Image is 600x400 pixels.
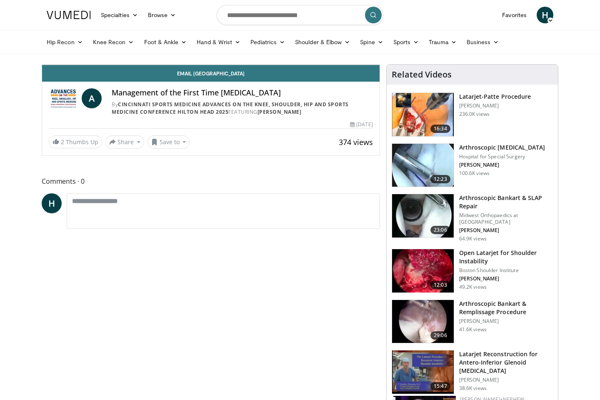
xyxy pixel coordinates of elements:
[82,88,102,108] a: A
[430,226,450,234] span: 23:06
[388,34,424,50] a: Sports
[459,326,487,333] p: 41.6K views
[430,175,450,183] span: 12:23
[424,34,462,50] a: Trauma
[459,143,545,152] h3: Arthroscopic [MEDICAL_DATA]
[42,65,380,82] a: Email [GEOGRAPHIC_DATA]
[392,70,452,80] h4: Related Videos
[459,111,490,117] p: 236.0K views
[392,93,454,136] img: 617583_3.png.150x105_q85_crop-smart_upscale.jpg
[459,284,487,290] p: 49.2K views
[392,249,454,292] img: 944938_3.png.150x105_q85_crop-smart_upscale.jpg
[61,138,64,146] span: 2
[459,300,553,316] h3: Arthroscopic Bankart & Remplissage Procedure
[430,281,450,289] span: 12:03
[355,34,388,50] a: Spine
[392,194,454,237] img: cole_0_3.png.150x105_q85_crop-smart_upscale.jpg
[392,144,454,187] img: 10039_3.png.150x105_q85_crop-smart_upscale.jpg
[339,137,373,147] span: 374 views
[392,350,454,394] img: 38708_0000_3.png.150x105_q85_crop-smart_upscale.jpg
[497,7,532,23] a: Favorites
[112,101,349,115] a: Cincinnati Sports Medicine Advances on the Knee, Shoulder, Hip and Sports Medicine Conference Hil...
[459,318,553,325] p: [PERSON_NAME]
[459,170,490,177] p: 100.6K views
[459,194,553,210] h3: Arthroscopic Bankart & SLAP Repair
[392,300,553,344] a: 29:06 Arthroscopic Bankart & Remplissage Procedure [PERSON_NAME] 41.6K views
[430,382,450,390] span: 15:47
[192,34,245,50] a: Hand & Wrist
[459,377,553,383] p: [PERSON_NAME]
[430,125,450,133] span: 16:34
[139,34,192,50] a: Foot & Ankle
[459,162,545,168] p: [PERSON_NAME]
[459,102,531,109] p: [PERSON_NAME]
[459,267,553,274] p: Boston Shoulder Institute
[290,34,355,50] a: Shoulder & Elbow
[392,194,553,242] a: 23:06 Arthroscopic Bankart & SLAP Repair Midwest Orthopaedics at [GEOGRAPHIC_DATA] [PERSON_NAME] ...
[257,108,302,115] a: [PERSON_NAME]
[459,92,531,101] h3: Latarjet-Patte Procedure
[42,34,88,50] a: Hip Recon
[96,7,143,23] a: Specialties
[459,385,487,392] p: 38.6K views
[459,212,553,225] p: Midwest Orthopaedics at [GEOGRAPHIC_DATA]
[430,331,450,340] span: 29:06
[392,300,454,343] img: wolf_3.png.150x105_q85_crop-smart_upscale.jpg
[459,350,553,375] h3: Latarjet Reconstruction for Antero-Inferior Glenoid [MEDICAL_DATA]
[217,5,383,25] input: Search topics, interventions
[459,275,553,282] p: [PERSON_NAME]
[245,34,290,50] a: Pediatrics
[459,227,553,234] p: [PERSON_NAME]
[459,235,487,242] p: 64.9K views
[350,121,372,128] div: [DATE]
[537,7,553,23] a: H
[42,176,380,187] span: Comments 0
[392,143,553,187] a: 12:23 Arthroscopic [MEDICAL_DATA] Hospital for Special Surgery [PERSON_NAME] 100.6K views
[49,135,102,148] a: 2 Thumbs Up
[459,153,545,160] p: Hospital for Special Surgery
[88,34,139,50] a: Knee Recon
[392,350,553,394] a: 15:47 Latarjet Reconstruction for Antero-Inferior Glenoid [MEDICAL_DATA] [PERSON_NAME] 38.6K views
[459,249,553,265] h3: Open Latarjet for Shoulder Instability
[392,92,553,137] a: 16:34 Latarjet-Patte Procedure [PERSON_NAME] 236.0K views
[105,135,144,149] button: Share
[462,34,504,50] a: Business
[112,88,373,97] h4: Management of the First Time [MEDICAL_DATA]
[143,7,181,23] a: Browse
[49,88,78,108] img: Cincinnati Sports Medicine Advances on the Knee, Shoulder, Hip and Sports Medicine Conference Hil...
[42,193,62,213] a: H
[112,101,373,116] div: By FEATURING
[47,11,91,19] img: VuMedi Logo
[392,249,553,293] a: 12:03 Open Latarjet for Shoulder Instability Boston Shoulder Institute [PERSON_NAME] 49.2K views
[147,135,190,149] button: Save to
